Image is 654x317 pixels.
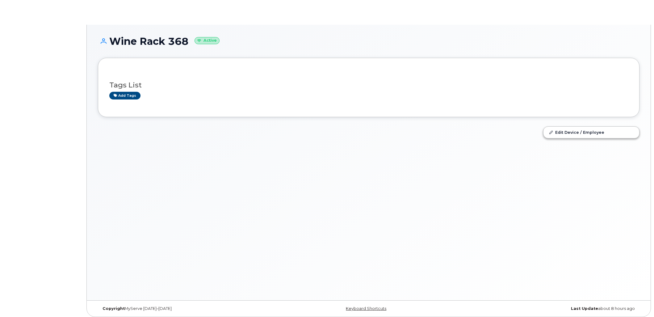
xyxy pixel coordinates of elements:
[98,36,639,47] h1: Wine Rack 368
[543,127,639,138] a: Edit Device / Employee
[109,92,140,99] a: Add tags
[98,306,279,311] div: MyServe [DATE]–[DATE]
[195,37,220,44] small: Active
[346,306,386,311] a: Keyboard Shortcuts
[109,81,628,89] h3: Tags List
[571,306,598,311] strong: Last Update
[459,306,639,311] div: about 8 hours ago
[103,306,125,311] strong: Copyright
